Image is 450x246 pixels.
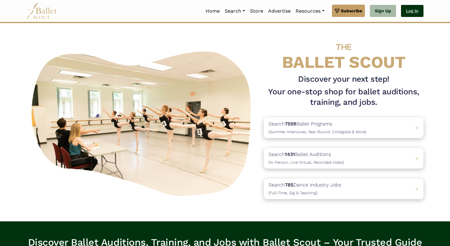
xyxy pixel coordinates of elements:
a: Subscribe [332,5,365,17]
h4: BALLET SCOUT [264,35,423,72]
span: (Summer Intensives, Year-Round, Collegiate & More) [268,129,366,134]
h1: Your one-stop shop for ballet auditions, training, and jobs. [264,87,423,108]
img: A group of ballerinas talking to each other in a ballet studio [27,45,259,200]
p: Search Dance Industry Jobs [268,181,341,197]
p: Search Ballet Auditions [268,150,344,166]
b: 1431 [285,151,295,157]
a: Sign Up [370,5,396,17]
a: Log In [401,5,423,17]
b: 7559 [285,121,296,127]
span: THE [336,42,351,52]
span: (Full-Time, Gig & Teaching) [268,191,317,195]
a: Search7559Ballet Programs(Summer Intensives, Year-Round, Collegiate & More)> [264,117,423,138]
b: 785 [285,182,293,188]
a: Search1431Ballet Auditions(In-Person, Live Virtual, Recorded Video) > [264,148,423,169]
a: Search785Dance Industry Jobs(Full-Time, Gig & Teaching) > [264,178,423,199]
h3: Discover your next step! [264,74,423,84]
span: (In-Person, Live Virtual, Recorded Video) [268,160,344,165]
a: Search [222,5,247,18]
img: gem.svg [335,7,340,14]
span: > [415,125,419,131]
span: Subscribe [341,7,362,14]
p: Search Ballet Programs [268,120,366,136]
a: Store [247,5,266,18]
a: Resources [293,5,327,18]
span: > [415,155,419,161]
a: Advertise [266,5,293,18]
span: > [415,186,419,192]
a: Home [203,5,222,18]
